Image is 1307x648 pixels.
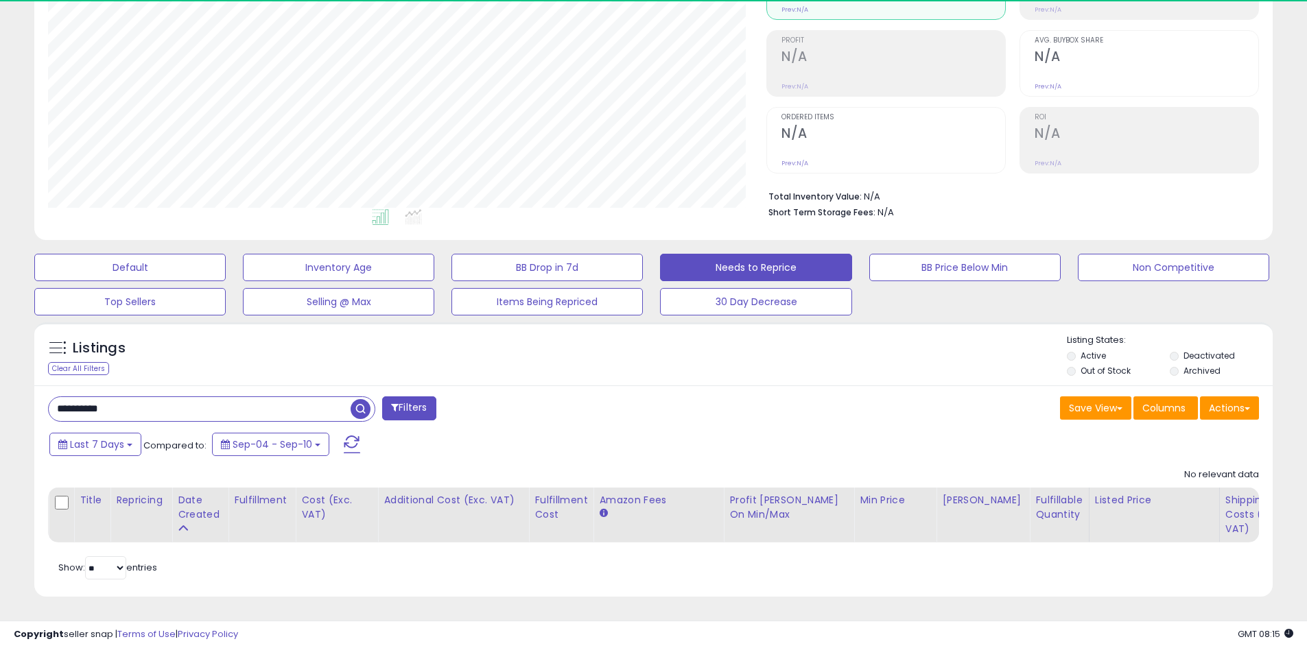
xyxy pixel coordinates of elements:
[1035,114,1258,121] span: ROI
[49,433,141,456] button: Last 7 Days
[1035,125,1258,144] h2: N/A
[781,82,808,91] small: Prev: N/A
[660,288,851,315] button: 30 Day Decrease
[1035,82,1061,91] small: Prev: N/A
[599,493,718,507] div: Amazon Fees
[70,437,124,451] span: Last 7 Days
[1035,159,1061,167] small: Prev: N/A
[73,339,126,358] h5: Listings
[1225,493,1296,536] div: Shipping Costs (Exc. VAT)
[34,254,226,281] button: Default
[781,125,1005,144] h2: N/A
[869,254,1061,281] button: BB Price Below Min
[1081,365,1131,376] label: Out of Stock
[1035,493,1083,522] div: Fulfillable Quantity
[1067,334,1273,347] p: Listing States:
[768,191,862,202] b: Total Inventory Value:
[1081,350,1106,361] label: Active
[729,493,848,522] div: Profit [PERSON_NAME] on Min/Max
[768,187,1249,204] li: N/A
[14,628,238,641] div: seller snap | |
[660,254,851,281] button: Needs to Reprice
[1184,365,1221,376] label: Archived
[48,362,109,375] div: Clear All Filters
[1035,5,1061,14] small: Prev: N/A
[860,493,930,507] div: Min Price
[301,493,372,522] div: Cost (Exc. VAT)
[768,206,875,218] b: Short Term Storage Fees:
[117,627,176,640] a: Terms of Use
[80,493,104,507] div: Title
[1060,396,1131,420] button: Save View
[781,159,808,167] small: Prev: N/A
[1035,49,1258,67] h2: N/A
[233,437,312,451] span: Sep-04 - Sep-10
[243,288,434,315] button: Selling @ Max
[942,493,1024,507] div: [PERSON_NAME]
[178,627,238,640] a: Privacy Policy
[599,507,607,520] small: Amazon Fees.
[243,254,434,281] button: Inventory Age
[382,396,436,420] button: Filters
[1238,627,1293,640] span: 2025-09-18 08:15 GMT
[1095,493,1214,507] div: Listed Price
[58,561,157,574] span: Show: entries
[451,254,643,281] button: BB Drop in 7d
[534,493,587,522] div: Fulfillment Cost
[781,114,1005,121] span: Ordered Items
[143,439,207,452] span: Compared to:
[1078,254,1269,281] button: Non Competitive
[212,433,329,456] button: Sep-04 - Sep-10
[1184,468,1259,481] div: No relevant data
[116,493,166,507] div: Repricing
[451,288,643,315] button: Items Being Repriced
[781,37,1005,45] span: Profit
[14,627,64,640] strong: Copyright
[384,493,523,507] div: Additional Cost (Exc. VAT)
[234,493,290,507] div: Fulfillment
[1035,37,1258,45] span: Avg. Buybox Share
[34,288,226,315] button: Top Sellers
[1200,396,1259,420] button: Actions
[1184,350,1235,361] label: Deactivated
[781,5,808,14] small: Prev: N/A
[178,493,222,522] div: Date Created
[1142,401,1186,415] span: Columns
[878,206,894,219] span: N/A
[781,49,1005,67] h2: N/A
[724,488,854,542] th: The percentage added to the cost of goods (COGS) that forms the calculator for Min & Max prices.
[1133,396,1198,420] button: Columns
